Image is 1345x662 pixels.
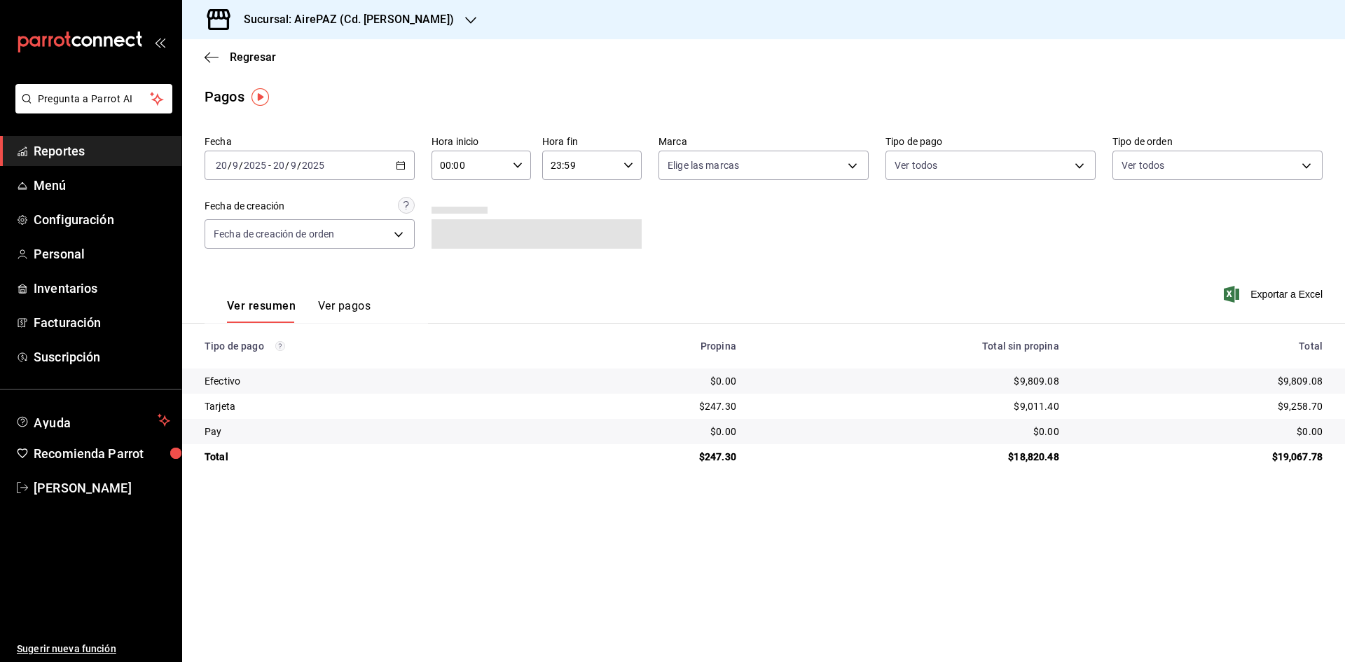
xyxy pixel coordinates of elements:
[38,92,151,106] span: Pregunta a Parrot AI
[1112,137,1323,146] label: Tipo de orden
[1082,340,1323,352] div: Total
[228,160,232,171] span: /
[205,425,542,439] div: Pay
[34,347,170,366] span: Suscripción
[565,450,736,464] div: $247.30
[251,88,269,106] img: Tooltip marker
[895,158,937,172] span: Ver todos
[227,299,371,323] div: navigation tabs
[205,86,244,107] div: Pagos
[759,399,1059,413] div: $9,011.40
[215,160,228,171] input: --
[759,425,1059,439] div: $0.00
[1082,399,1323,413] div: $9,258.70
[542,137,642,146] label: Hora fin
[318,299,371,323] button: Ver pagos
[243,160,267,171] input: ----
[233,11,454,28] h3: Sucursal: AirePAZ (Cd. [PERSON_NAME])
[205,450,542,464] div: Total
[205,137,415,146] label: Fecha
[885,137,1096,146] label: Tipo de pago
[297,160,301,171] span: /
[34,313,170,332] span: Facturación
[230,50,276,64] span: Regresar
[205,199,284,214] div: Fecha de creación
[10,102,172,116] a: Pregunta a Parrot AI
[301,160,325,171] input: ----
[205,50,276,64] button: Regresar
[759,450,1059,464] div: $18,820.48
[273,160,285,171] input: --
[34,210,170,229] span: Configuración
[565,399,736,413] div: $247.30
[34,244,170,263] span: Personal
[34,279,170,298] span: Inventarios
[34,444,170,463] span: Recomienda Parrot
[268,160,271,171] span: -
[17,642,170,656] span: Sugerir nueva función
[15,84,172,113] button: Pregunta a Parrot AI
[232,160,239,171] input: --
[759,340,1059,352] div: Total sin propina
[34,478,170,497] span: [PERSON_NAME]
[285,160,289,171] span: /
[1082,425,1323,439] div: $0.00
[205,340,542,352] div: Tipo de pago
[205,399,542,413] div: Tarjeta
[1227,286,1323,303] button: Exportar a Excel
[658,137,869,146] label: Marca
[565,340,736,352] div: Propina
[565,374,736,388] div: $0.00
[227,299,296,323] button: Ver resumen
[34,176,170,195] span: Menú
[1082,450,1323,464] div: $19,067.78
[290,160,297,171] input: --
[565,425,736,439] div: $0.00
[275,341,285,351] svg: Los pagos realizados con Pay y otras terminales son montos brutos.
[214,227,334,241] span: Fecha de creación de orden
[239,160,243,171] span: /
[34,412,152,429] span: Ayuda
[1082,374,1323,388] div: $9,809.08
[34,142,170,160] span: Reportes
[205,374,542,388] div: Efectivo
[668,158,739,172] span: Elige las marcas
[1122,158,1164,172] span: Ver todos
[759,374,1059,388] div: $9,809.08
[432,137,531,146] label: Hora inicio
[154,36,165,48] button: open_drawer_menu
